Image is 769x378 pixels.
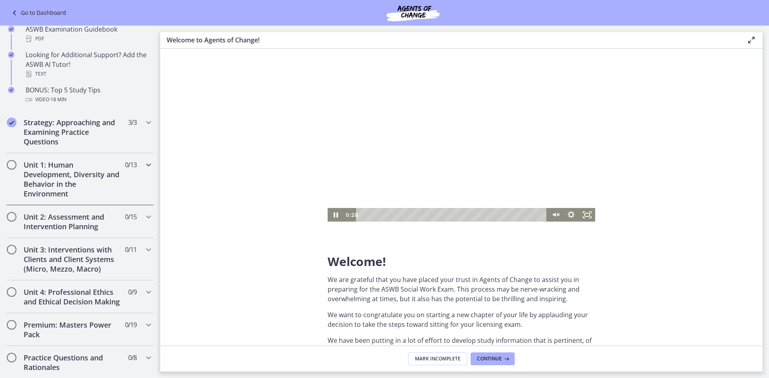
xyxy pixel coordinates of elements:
[125,212,137,222] span: 0 / 15
[128,353,137,362] span: 0 / 8
[236,137,252,150] button: Show settings menu
[125,160,137,170] span: 0 / 13
[8,87,14,93] i: Completed
[10,8,66,18] a: Go to Dashboard
[408,352,467,365] button: Mark Incomplete
[24,160,121,198] h2: Unit 1: Human Development, Diversity and Behavior in the Environment
[128,118,137,127] span: 3 / 3
[365,3,461,22] img: Agents of Change
[26,50,151,79] div: Looking for Additional Support? Add the ASWB AI Tutor!
[477,356,502,362] span: Continue
[26,34,151,44] div: PDF
[8,52,14,58] i: Completed
[24,212,121,231] h2: Unit 2: Assessment and Intervention Planning
[167,35,734,45] h3: Welcome to Agents of Change!
[26,69,151,79] div: Text
[24,118,121,146] h2: Strategy: Approaching and Examining Practice Questions
[34,137,215,150] div: Playbar
[128,287,137,297] span: 0 / 9
[7,118,16,127] i: Completed
[219,137,236,150] button: Unmute
[24,245,121,274] h2: Unit 3: Interventions with Clients and Client Systems (Micro, Mezzo, Macro)
[471,352,515,365] button: Continue
[24,353,121,372] h2: Practice Questions and Rationales
[24,287,121,306] h2: Unit 4: Professional Ethics and Ethical Decision Making
[328,310,595,329] p: We want to congratulate you on starting a new chapter of your life by applauding your decision to...
[125,245,137,254] span: 0 / 11
[49,95,66,104] span: · 18 min
[26,85,151,104] div: BONUS: Top 5 Study Tips
[252,137,268,150] button: Fullscreen
[415,356,461,362] span: Mark Incomplete
[328,275,595,304] p: We are grateful that you have placed your trust in Agents of Change to assist you in preparing fo...
[328,253,386,270] span: Welcome!
[24,320,121,339] h2: Premium: Masters Power Pack
[8,26,14,32] i: Completed
[26,95,151,104] div: Video
[26,24,151,44] div: ASWB Examination Guidebook
[125,320,137,330] span: 0 / 19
